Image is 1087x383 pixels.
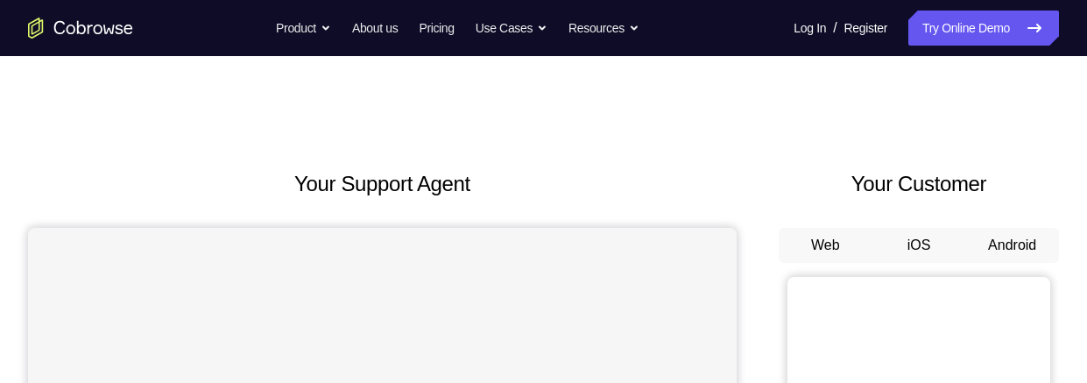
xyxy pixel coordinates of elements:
a: Log In [794,11,826,46]
h2: Your Support Agent [28,168,737,200]
a: About us [352,11,398,46]
a: Register [844,11,887,46]
a: Pricing [419,11,454,46]
button: Product [276,11,331,46]
a: Try Online Demo [908,11,1059,46]
button: Use Cases [476,11,547,46]
button: Android [965,228,1059,263]
button: Resources [568,11,639,46]
span: / [833,18,836,39]
button: Web [779,228,872,263]
button: iOS [872,228,966,263]
h2: Your Customer [779,168,1059,200]
a: Go to the home page [28,18,133,39]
